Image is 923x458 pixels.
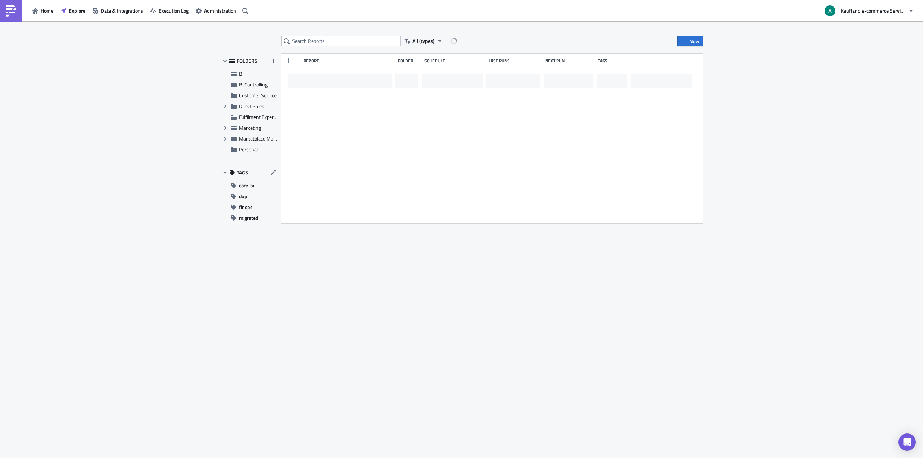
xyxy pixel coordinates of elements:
span: Personal [239,146,258,153]
span: All (types) [412,37,434,45]
div: Open Intercom Messenger [898,433,916,451]
span: Execution Log [159,7,189,14]
div: Report [304,58,394,63]
span: FOLDERS [237,58,257,64]
div: Tags [598,58,628,63]
span: finops [239,202,253,213]
span: core-bi [239,180,254,191]
button: Kaufland e-commerce Services GmbH & Co. KG [820,3,918,19]
button: Home [29,5,57,16]
span: Data & Integrations [101,7,143,14]
span: Explore [69,7,85,14]
span: Direct Sales [239,102,264,110]
button: Explore [57,5,89,16]
span: dxp [239,191,247,202]
span: Administration [204,7,236,14]
span: migrated [239,213,259,223]
span: Marketplace Management [239,135,295,142]
span: Fulfilment Experience [239,113,285,121]
button: dxp [220,191,279,202]
button: Administration [192,5,240,16]
div: Schedule [424,58,485,63]
button: Data & Integrations [89,5,147,16]
span: Home [41,7,53,14]
span: BI [239,70,243,77]
img: PushMetrics [5,5,17,17]
button: finops [220,202,279,213]
span: TAGS [237,169,248,176]
img: Avatar [824,5,836,17]
div: Next Run [545,58,595,63]
span: New [689,37,699,45]
span: Marketing [239,124,261,132]
input: Search Reports [281,36,400,46]
span: BI Controlling [239,81,268,88]
button: New [677,36,703,46]
span: Kaufland e-commerce Services GmbH & Co. KG [841,7,906,14]
button: migrated [220,213,279,223]
button: Execution Log [147,5,192,16]
button: core-bi [220,180,279,191]
div: Last Runs [489,58,542,63]
span: Customer Service [239,92,277,99]
button: All (types) [400,36,447,46]
div: Folder [398,58,421,63]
